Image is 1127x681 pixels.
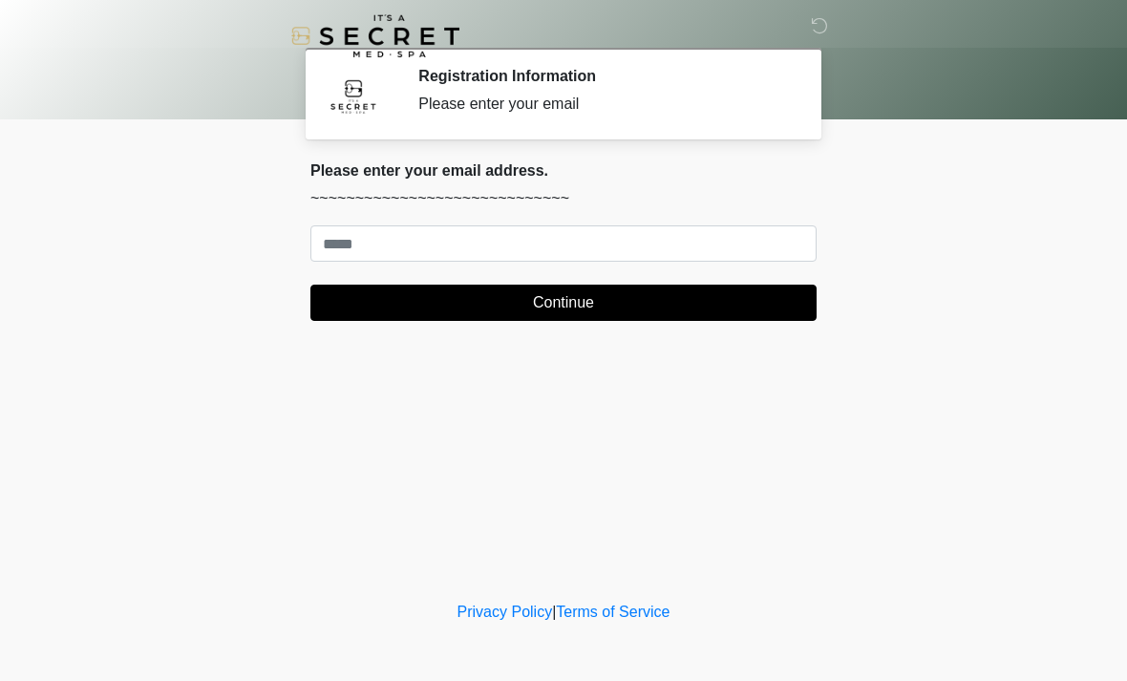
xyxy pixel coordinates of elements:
h2: Please enter your email address. [310,161,817,180]
div: Please enter your email [418,93,788,116]
img: Agent Avatar [325,67,382,124]
p: ~~~~~~~~~~~~~~~~~~~~~~~~~~~~~ [310,187,817,210]
img: It's A Secret Med Spa Logo [291,14,459,57]
a: Terms of Service [556,604,670,620]
a: Privacy Policy [457,604,553,620]
a: | [552,604,556,620]
button: Continue [310,285,817,321]
h2: Registration Information [418,67,788,85]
